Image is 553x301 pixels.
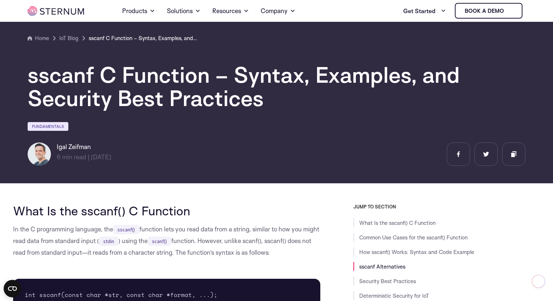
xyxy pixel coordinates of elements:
[28,63,464,110] h1: sscanf C Function – Syntax, Examples, and Security Best Practices
[57,153,61,161] span: 6
[359,249,474,255] a: How sscanf() Works: Syntax and Code Example
[261,1,296,21] a: Company
[353,204,540,210] h3: JUMP TO SECTION
[507,8,513,14] img: sternum iot
[212,1,249,21] a: Resources
[113,225,139,234] code: sscanf()
[122,1,155,21] a: Products
[359,263,405,270] a: sscanf Alternatives
[403,4,446,18] a: Get Started
[13,204,321,218] h2: What Is the sscanf() C Function
[28,122,68,131] a: Fundamentals
[99,236,119,246] code: stdin
[89,34,198,43] a: sscanf C Function – Syntax, Examples, and Security Best Practices
[57,153,89,161] span: min read |
[148,236,171,246] code: scanf()
[359,234,468,241] a: Common Use Cases for the sscanf() Function
[28,34,49,43] a: Home
[28,6,84,16] img: sternum iot
[359,219,436,226] a: What Is the sscanf() C Function
[148,237,171,245] a: scanf()
[57,142,111,151] h6: Igal Zeifman
[359,292,429,299] a: Deterministic Security for IoT
[167,1,201,21] a: Solutions
[4,280,21,297] button: Open CMP widget
[28,142,51,166] img: Igal Zeifman
[455,3,522,19] a: Book a demo
[13,223,321,258] p: In the C programming language, the function lets you read data from a string, similar to how you ...
[91,153,111,161] span: [DATE]
[359,278,416,285] a: Security Best Practices
[59,34,79,43] a: IoT Blog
